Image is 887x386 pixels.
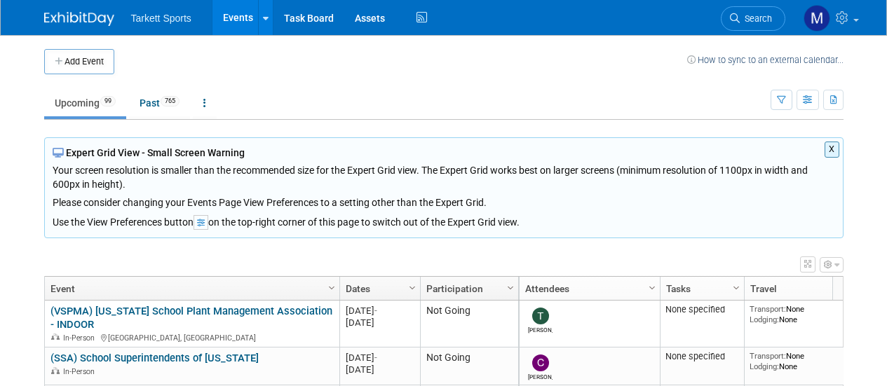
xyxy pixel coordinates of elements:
[532,308,549,324] img: Trent Gabbert
[44,49,114,74] button: Add Event
[100,96,116,106] span: 99
[346,317,414,329] div: [DATE]
[750,351,851,371] div: None None
[129,90,190,116] a: Past765
[750,361,779,371] span: Lodging:
[326,282,337,294] span: Column Settings
[532,354,549,371] img: Craig Yancey
[53,160,835,209] div: Your screen resolution is smaller than the recommended size for the Expert Grid view. The Expert ...
[346,305,414,317] div: [DATE]
[161,96,180,106] span: 765
[750,351,786,361] span: Transport:
[687,55,844,65] a: How to sync to an external calendar...
[51,333,60,340] img: In-Person Event
[374,352,377,363] span: -
[346,364,414,375] div: [DATE]
[407,282,418,294] span: Column Settings
[729,277,744,298] a: Column Settings
[50,305,332,331] a: (VSPMA) [US_STATE] School Plant Management Association - INDOOR
[731,282,742,294] span: Column Settings
[131,13,191,24] span: Tarkett Sports
[666,277,735,301] a: Tasks
[750,304,851,324] div: None None
[804,5,830,32] img: Mathieu Martel
[644,277,660,298] a: Column Settings
[505,282,516,294] span: Column Settings
[426,277,509,301] a: Participation
[721,6,785,31] a: Search
[750,315,779,324] span: Lodging:
[374,305,377,316] span: -
[63,333,99,343] span: In-Person
[44,12,114,26] img: ExhibitDay
[665,304,738,315] div: None specified
[525,277,651,301] a: Attendees
[50,277,330,301] a: Event
[53,146,835,160] div: Expert Grid View - Small Screen Warning
[420,301,518,347] td: Not Going
[405,277,420,298] a: Column Settings
[63,367,99,376] span: In-Person
[750,277,847,301] a: Travel
[740,13,772,24] span: Search
[825,142,839,158] button: X
[665,351,738,362] div: None specified
[503,277,518,298] a: Column Settings
[346,352,414,364] div: [DATE]
[51,367,60,374] img: In-Person Event
[324,277,339,298] a: Column Settings
[50,331,333,343] div: [GEOGRAPHIC_DATA], [GEOGRAPHIC_DATA]
[528,371,553,380] div: Craig Yancey
[420,347,518,385] td: Not Going
[53,191,835,209] div: Please consider changing your Events Page View Preferences to a setting other than the Expert Grid.
[528,324,553,333] div: Trent Gabbert
[646,282,658,294] span: Column Settings
[346,277,411,301] a: Dates
[50,352,259,364] a: (SSA) School Superintendents of [US_STATE]
[750,304,786,314] span: Transport:
[53,209,835,230] div: Use the View Preferences button on the top-right corner of this page to switch out of the Expert ...
[44,90,126,116] a: Upcoming99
